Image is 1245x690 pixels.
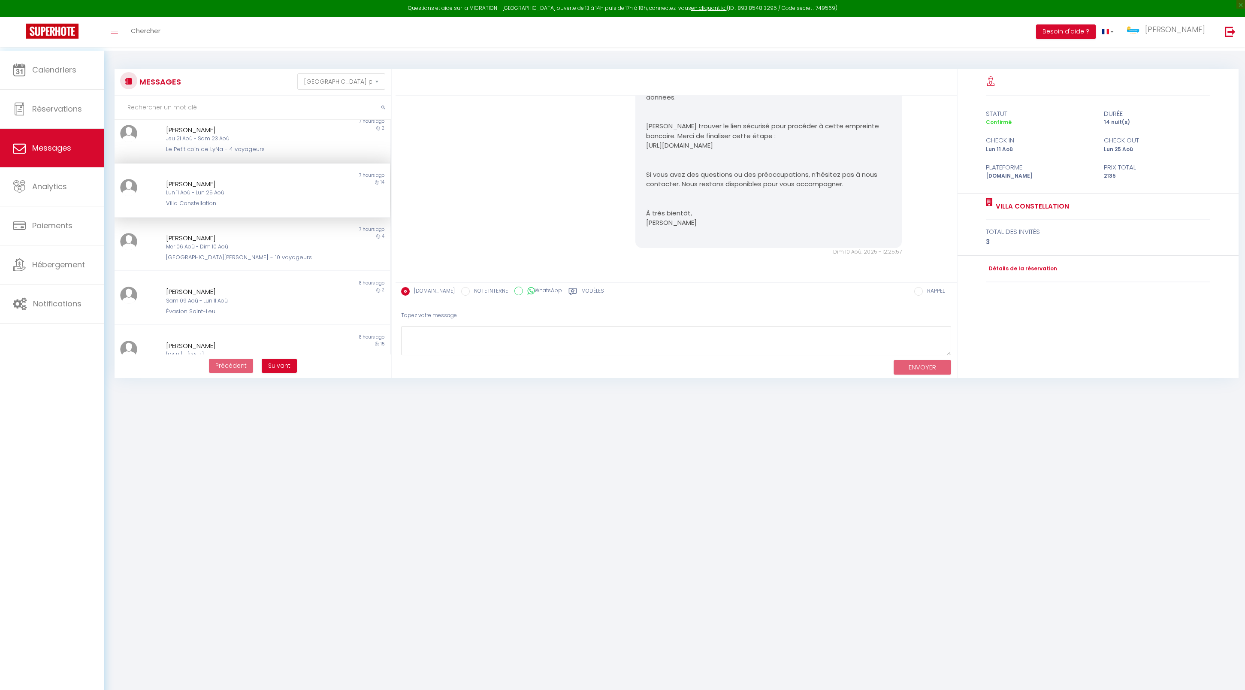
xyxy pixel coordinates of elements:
img: Super Booking [26,24,79,39]
div: [DOMAIN_NAME] [980,172,1098,180]
div: 8 hours ago [252,334,390,341]
div: 3 [986,237,1211,247]
div: Dim 10 Aoû. 2025 - 12:25:57 [635,248,902,256]
div: statut [980,109,1098,119]
img: ... [120,233,137,250]
button: Open LiveChat chat widget [7,3,33,29]
div: 2135 [1098,172,1216,180]
p: Si vous avez des questions ou des préoccupations, n’hésitez pas à nous contacter. Nous restons di... [646,170,891,189]
p: À très bientôt, [646,209,891,218]
span: Chercher [131,26,160,35]
span: 14 [381,179,384,185]
div: 7 hours ago [252,118,390,125]
p: [PERSON_NAME] trouver le lien sécurisé pour procéder à cette empreinte bancaire. Merci de finalis... [646,121,891,141]
div: Lun 11 Aoû - Lun 25 Aoû [166,189,315,197]
div: Sam 09 Aoû - Lun 11 Aoû [166,297,315,305]
label: Modèles [581,287,604,298]
img: logout [1225,26,1236,37]
a: en cliquant ici [691,4,727,12]
span: Réservations [32,103,82,114]
img: ... [1127,26,1139,34]
div: Lun 25 Aoû [1098,145,1216,154]
span: Confirmé [986,118,1012,126]
div: durée [1098,109,1216,119]
span: Notifications [33,298,82,309]
span: 2 [382,287,384,293]
span: Suivant [268,361,290,370]
button: Previous [209,359,253,373]
img: ... [120,341,137,358]
input: Rechercher un mot clé [115,96,391,120]
div: Évasion Saint-Leu [166,307,315,316]
img: ... [120,287,137,304]
div: check out [1098,135,1216,145]
div: [DATE] - [DATE] [166,351,315,359]
img: ... [120,125,137,142]
img: ... [120,179,137,196]
div: total des invités [986,227,1211,237]
a: Chercher [124,17,167,47]
span: 4 [382,233,384,239]
span: 2 [382,125,384,131]
div: check in [980,135,1098,145]
button: Besoin d'aide ? [1036,24,1096,39]
a: Villa Constellation [993,201,1069,212]
div: Tapez votre message [401,305,951,326]
a: Détails de la réservation [986,265,1057,273]
span: Hébergement [32,259,85,270]
div: Plateforme [980,162,1098,172]
span: Paiements [32,220,73,231]
label: WhatsApp [523,287,562,296]
span: Analytics [32,181,67,192]
div: [PERSON_NAME] [166,341,315,351]
span: 15 [381,341,384,347]
button: ENVOYER [894,360,951,375]
div: Jeu 21 Aoû - Sam 23 Aoû [166,135,315,143]
label: RAPPEL [923,287,945,297]
div: [GEOGRAPHIC_DATA][PERSON_NAME] - 10 voyageurs [166,253,315,262]
div: 7 hours ago [252,172,390,179]
label: [DOMAIN_NAME] [410,287,455,297]
div: Mer 06 Aoû - Dim 10 Aoû [166,243,315,251]
div: Lun 11 Aoû [980,145,1098,154]
div: [PERSON_NAME] [166,233,315,243]
div: 7 hours ago [252,226,390,233]
div: [PERSON_NAME] [166,179,315,189]
div: Le Petit coin de LyNa - 4 voyageurs [166,145,315,154]
div: 14 nuit(s) [1098,118,1216,127]
span: Précédent [215,361,247,370]
span: [PERSON_NAME] [1145,24,1205,35]
div: Prix total [1098,162,1216,172]
div: Villa Constellation [166,199,315,208]
div: [PERSON_NAME] [166,125,315,135]
div: 8 hours ago [252,280,390,287]
label: NOTE INTERNE [470,287,508,297]
span: Calendriers [32,64,76,75]
span: Messages [32,142,71,153]
a: ... [PERSON_NAME] [1120,17,1216,47]
h3: MESSAGES [137,72,181,91]
button: Next [262,359,297,373]
div: [PERSON_NAME] [166,287,315,297]
p: [URL][DOMAIN_NAME] [646,141,891,151]
p: [PERSON_NAME] [646,218,891,228]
